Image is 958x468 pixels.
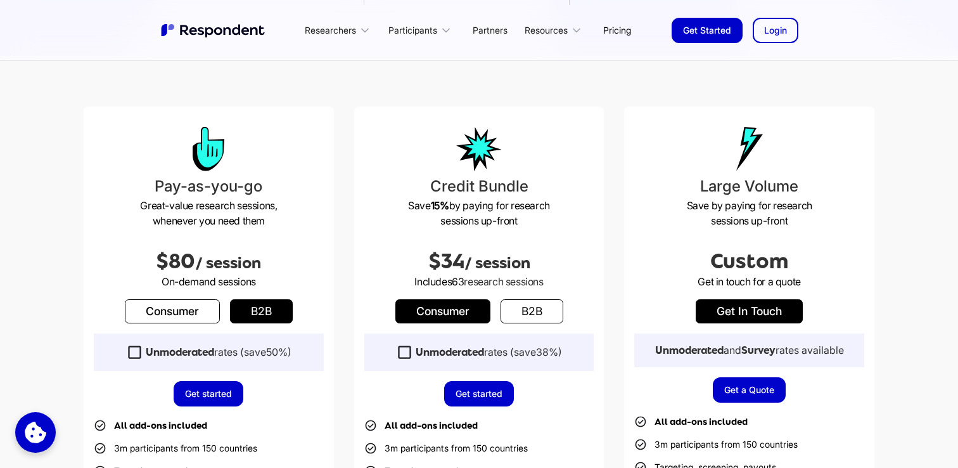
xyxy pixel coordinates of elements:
[501,299,563,323] a: b2b
[364,274,594,289] p: Includes
[634,175,864,198] h3: Large Volume
[655,417,748,427] strong: All add-ons included
[536,346,558,358] span: 38%
[94,274,324,289] p: On-demand sessions
[364,175,594,198] h3: Credit Bundle
[416,346,562,359] div: rates (save )
[364,439,528,457] li: 3m participants from 150 countries
[713,377,786,403] a: Get a Quote
[146,346,214,358] strong: Unmoderated
[444,381,514,406] a: Get started
[464,275,543,288] span: research sessions
[174,381,243,406] a: Get started
[230,299,293,323] a: b2b
[305,24,356,37] div: Researchers
[416,346,484,358] strong: Unmoderated
[94,198,324,228] p: Great-value research sessions, whenever you need them
[388,24,437,37] div: Participants
[125,299,220,323] a: Consumer
[195,254,261,272] span: / session
[464,254,530,272] span: / session
[114,420,207,431] strong: All add-ons included
[266,346,288,358] span: 50%
[160,22,267,39] img: Untitled UI logotext
[741,344,776,356] strong: Survey
[146,346,291,359] div: rates (save )
[710,250,788,273] span: Custom
[634,198,864,228] p: Save by paying for research sessions up-front
[525,24,568,37] div: Resources
[696,299,803,323] a: get in touch
[463,15,518,45] a: Partners
[395,299,490,323] a: Consumer
[364,198,594,228] p: Save by paying for research sessions up-front
[452,275,464,288] span: 63
[298,15,381,45] div: Researchers
[672,18,743,43] a: Get Started
[655,344,844,357] div: and rates available
[518,15,593,45] div: Resources
[381,15,463,45] div: Participants
[655,344,724,356] strong: Unmoderated
[431,199,449,212] strong: 15%
[94,175,324,198] h3: Pay-as-you-go
[160,22,267,39] a: home
[593,15,641,45] a: Pricing
[753,18,798,43] a: Login
[156,250,195,273] span: $80
[428,250,464,273] span: $34
[385,420,478,431] strong: All add-ons included
[634,436,798,453] li: 3m participants from 150 countries
[94,439,257,457] li: 3m participants from 150 countries
[634,274,864,289] p: Get in touch for a quote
